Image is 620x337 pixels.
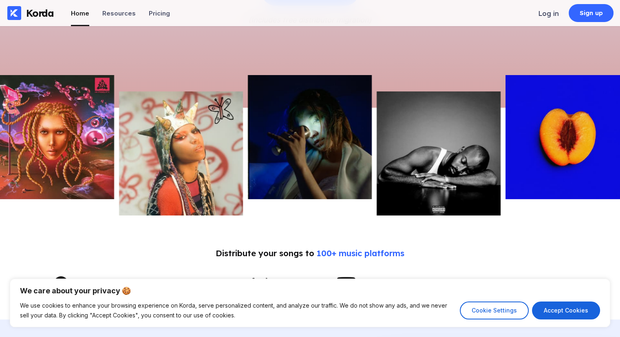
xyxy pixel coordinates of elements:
[20,286,600,296] p: We care about your privacy 🍪
[460,302,529,319] button: Cookie Settings
[20,301,454,320] p: We use cookies to enhance your browsing experience on Korda, serve personalized content, and anal...
[119,91,243,215] img: Picture of the author
[569,4,613,22] a: Sign up
[71,9,89,17] div: Home
[377,91,501,215] img: Picture of the author
[102,9,136,17] div: Resources
[248,75,372,199] img: Picture of the author
[538,9,559,18] div: Log in
[216,248,404,258] div: Distribute your songs to
[26,7,54,19] div: Korda
[532,302,600,319] button: Accept Cookies
[580,9,603,17] div: Sign up
[149,9,170,17] div: Pricing
[317,248,404,258] span: 100+ music platforms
